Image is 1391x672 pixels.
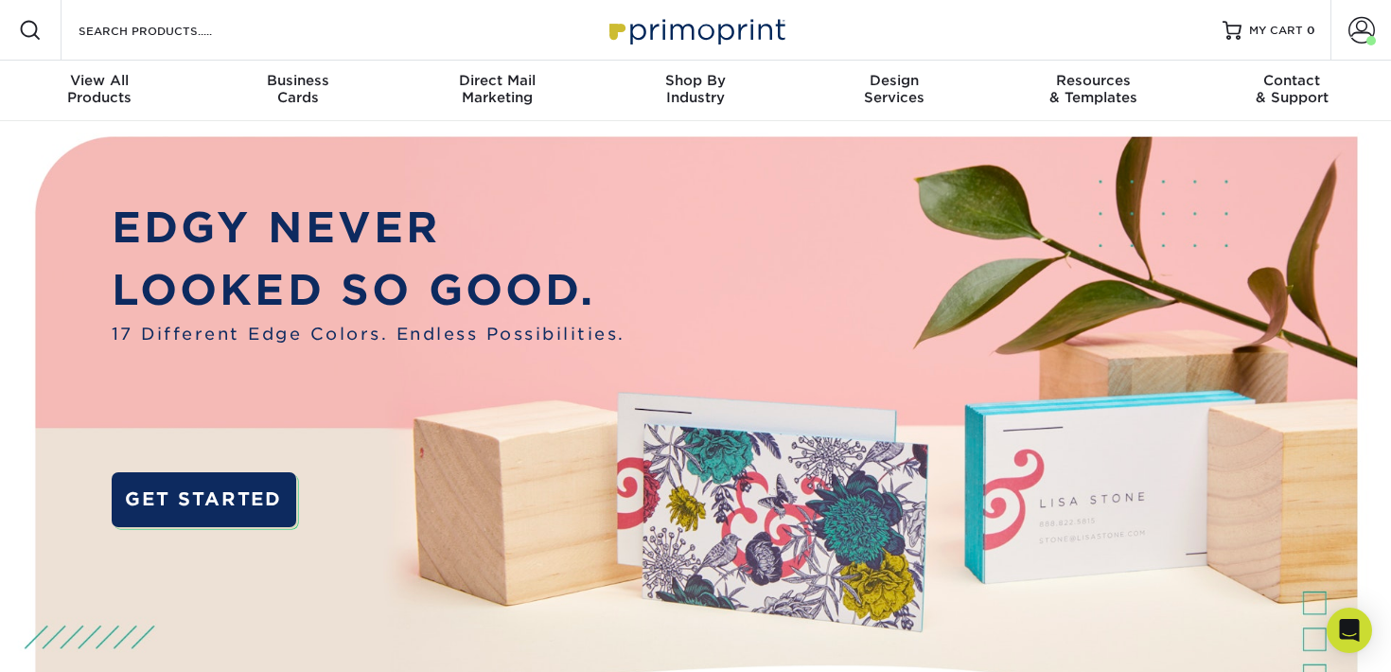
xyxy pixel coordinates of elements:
span: Resources [994,72,1192,89]
span: MY CART [1249,23,1303,39]
div: Industry [596,72,795,106]
div: Cards [199,72,397,106]
input: SEARCH PRODUCTS..... [77,19,261,42]
a: BusinessCards [199,61,397,121]
div: Open Intercom Messenger [1327,608,1372,653]
a: DesignServices [795,61,994,121]
a: GET STARTED [112,472,296,527]
span: Direct Mail [397,72,596,89]
a: Direct MailMarketing [397,61,596,121]
p: EDGY NEVER [112,197,625,259]
div: & Support [1192,72,1391,106]
a: Contact& Support [1192,61,1391,121]
p: LOOKED SO GOOD. [112,259,625,322]
a: Shop ByIndustry [596,61,795,121]
span: Design [795,72,994,89]
span: Business [199,72,397,89]
div: & Templates [994,72,1192,106]
a: Resources& Templates [994,61,1192,121]
span: Shop By [596,72,795,89]
span: Contact [1192,72,1391,89]
span: 17 Different Edge Colors. Endless Possibilities. [112,322,625,346]
div: Services [795,72,994,106]
div: Marketing [397,72,596,106]
span: 0 [1307,24,1315,37]
img: Primoprint [601,9,790,50]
